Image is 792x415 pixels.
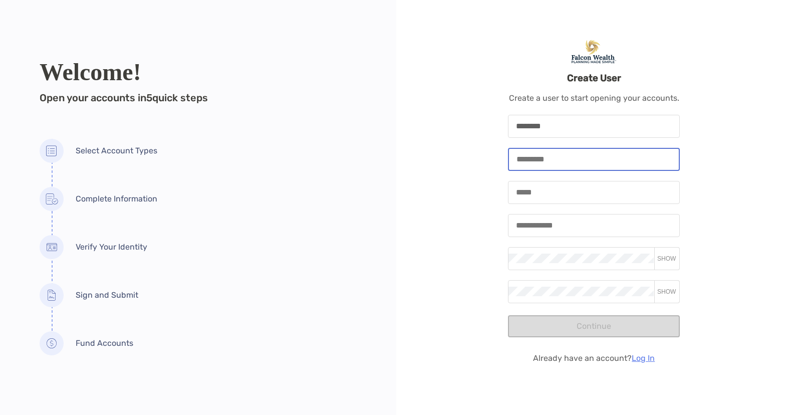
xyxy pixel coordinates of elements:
span: Fund Accounts [76,338,133,348]
span: SHOW [657,255,676,262]
p: Create a user to start opening your accounts. [509,93,679,103]
p: Already have an account? [533,353,655,363]
span: SHOW [657,288,676,295]
img: Falcon Wealth Planning Logo [552,40,637,63]
button: SHOW [654,288,679,296]
span: Sign and Submit [76,290,138,300]
h2: Welcome! [40,60,356,84]
span: Verify Your Identity [76,242,147,252]
img: Sign and Submit icon [40,283,64,307]
h4: Open your accounts in 5 quick steps [40,92,356,104]
img: Fund Accounts icon [40,331,64,355]
img: Complete Information icon [40,187,64,211]
span: Select Account Types [76,146,157,155]
img: Select Account Types icon [40,139,64,163]
button: SHOW [654,255,679,263]
h3: Create User [567,73,621,84]
a: Log In [632,353,655,363]
span: Complete Information [76,194,157,203]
